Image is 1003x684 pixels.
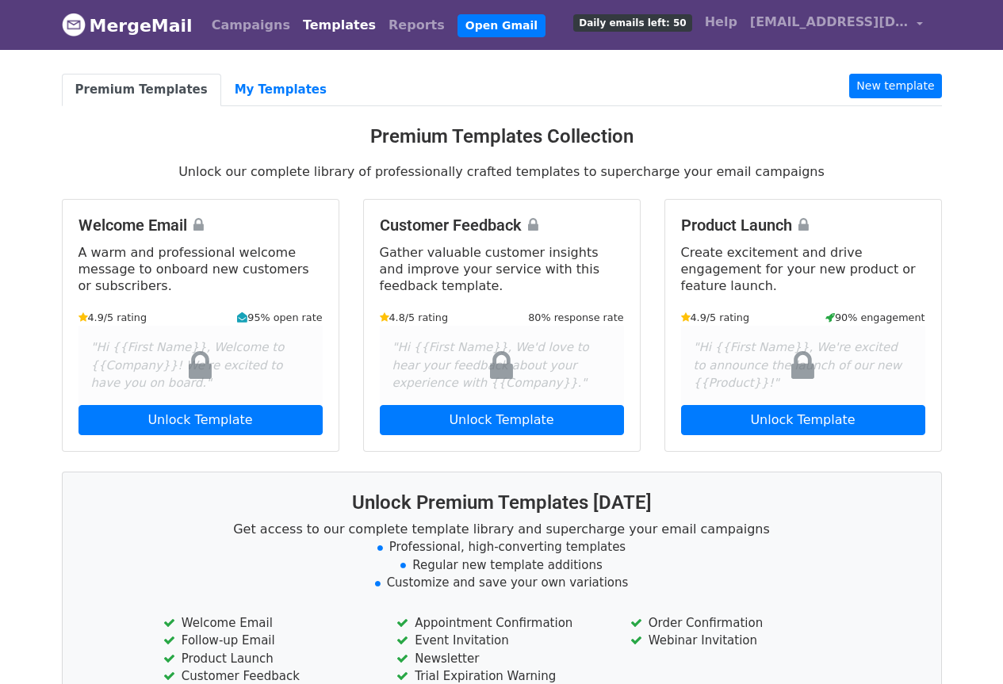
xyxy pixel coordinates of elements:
[457,14,546,37] a: Open Gmail
[82,538,922,556] li: Professional, high-converting templates
[681,216,925,235] h4: Product Launch
[62,125,942,148] h3: Premium Templates Collection
[681,405,925,435] a: Unlock Template
[82,491,922,514] h3: Unlock Premium Templates [DATE]
[528,310,623,325] small: 80% response rate
[78,216,323,235] h4: Welcome Email
[380,326,624,405] div: "Hi {{First Name}}, We'd love to hear your feedback about your experience with {{Company}}."
[681,244,925,294] p: Create excitement and drive engagement for your new product or feature launch.
[699,6,744,38] a: Help
[78,310,147,325] small: 4.9/5 rating
[750,13,909,32] span: [EMAIL_ADDRESS][DOMAIN_NAME]
[573,14,691,32] span: Daily emails left: 50
[630,614,840,632] li: Order Confirmation
[221,74,340,106] a: My Templates
[78,405,323,435] a: Unlock Template
[849,74,941,98] a: New template
[297,10,382,41] a: Templates
[82,574,922,592] li: Customize and save your own variations
[380,405,624,435] a: Unlock Template
[744,6,929,44] a: [EMAIL_ADDRESS][DOMAIN_NAME]
[62,74,221,106] a: Premium Templates
[380,216,624,235] h4: Customer Feedback
[382,10,451,41] a: Reports
[163,650,373,668] li: Product Launch
[62,13,86,36] img: MergeMail logo
[237,310,322,325] small: 95% open rate
[396,614,606,632] li: Appointment Confirmation
[62,163,942,180] p: Unlock our complete library of professionally crafted templates to supercharge your email campaigns
[163,632,373,650] li: Follow-up Email
[825,310,925,325] small: 90% engagement
[380,310,449,325] small: 4.8/5 rating
[82,556,922,575] li: Regular new template additions
[62,9,193,42] a: MergeMail
[78,326,323,405] div: "Hi {{First Name}}, Welcome to {{Company}}! We're excited to have you on board."
[567,6,698,38] a: Daily emails left: 50
[396,632,606,650] li: Event Invitation
[78,244,323,294] p: A warm and professional welcome message to onboard new customers or subscribers.
[681,310,750,325] small: 4.9/5 rating
[82,521,922,537] p: Get access to our complete template library and supercharge your email campaigns
[380,244,624,294] p: Gather valuable customer insights and improve your service with this feedback template.
[396,650,606,668] li: Newsletter
[205,10,297,41] a: Campaigns
[630,632,840,650] li: Webinar Invitation
[163,614,373,632] li: Welcome Email
[681,326,925,405] div: "Hi {{First Name}}, We're excited to announce the launch of our new {{Product}}!"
